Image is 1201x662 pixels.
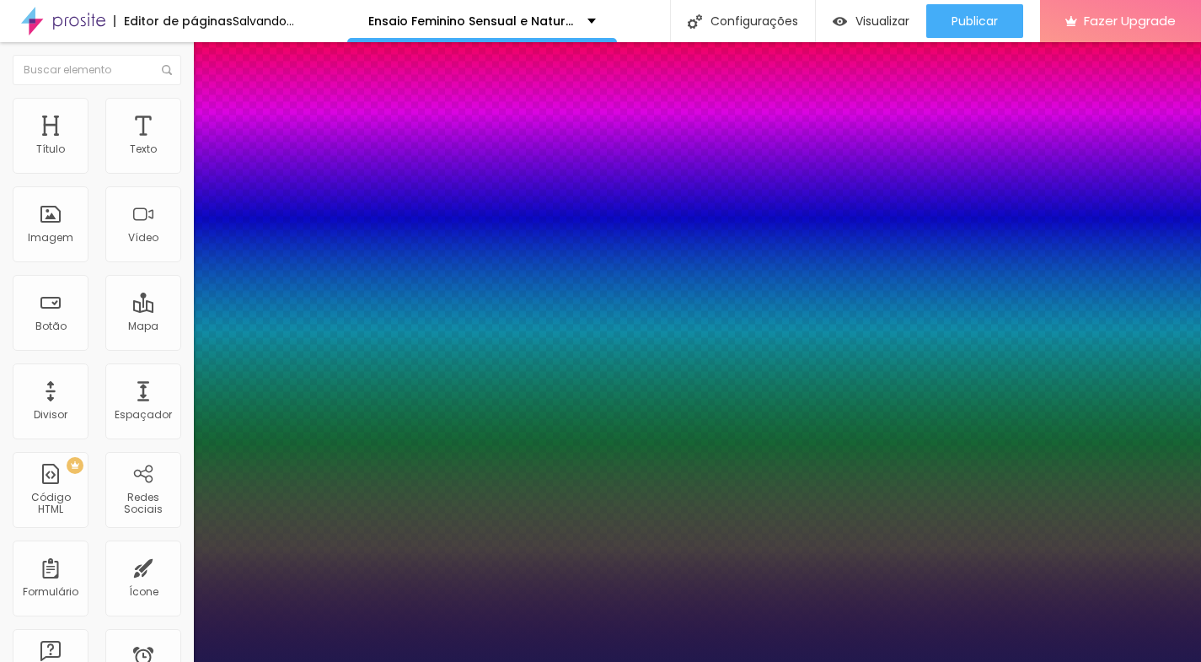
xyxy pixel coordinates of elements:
[13,55,181,85] input: Buscar elemento
[130,143,157,155] div: Texto
[36,143,65,155] div: Título
[855,14,909,28] span: Visualizar
[110,492,176,516] div: Redes Sociais
[28,232,73,244] div: Imagem
[688,14,702,29] img: Icone
[34,409,67,421] div: Divisor
[35,320,67,332] div: Botão
[23,586,78,598] div: Formulário
[17,492,83,516] div: Código HTML
[368,15,575,27] p: Ensaio Feminino Sensual e Natural — [GEOGRAPHIC_DATA], [GEOGRAPHIC_DATA] e [GEOGRAPHIC_DATA]
[1084,13,1176,28] span: Fazer Upgrade
[952,14,998,28] span: Publicar
[128,232,158,244] div: Vídeo
[162,65,172,75] img: Icone
[926,4,1023,38] button: Publicar
[233,15,294,27] div: Salvando...
[129,586,158,598] div: Ícone
[816,4,926,38] button: Visualizar
[833,14,847,29] img: view-1.svg
[115,409,172,421] div: Espaçador
[128,320,158,332] div: Mapa
[114,15,233,27] div: Editor de páginas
